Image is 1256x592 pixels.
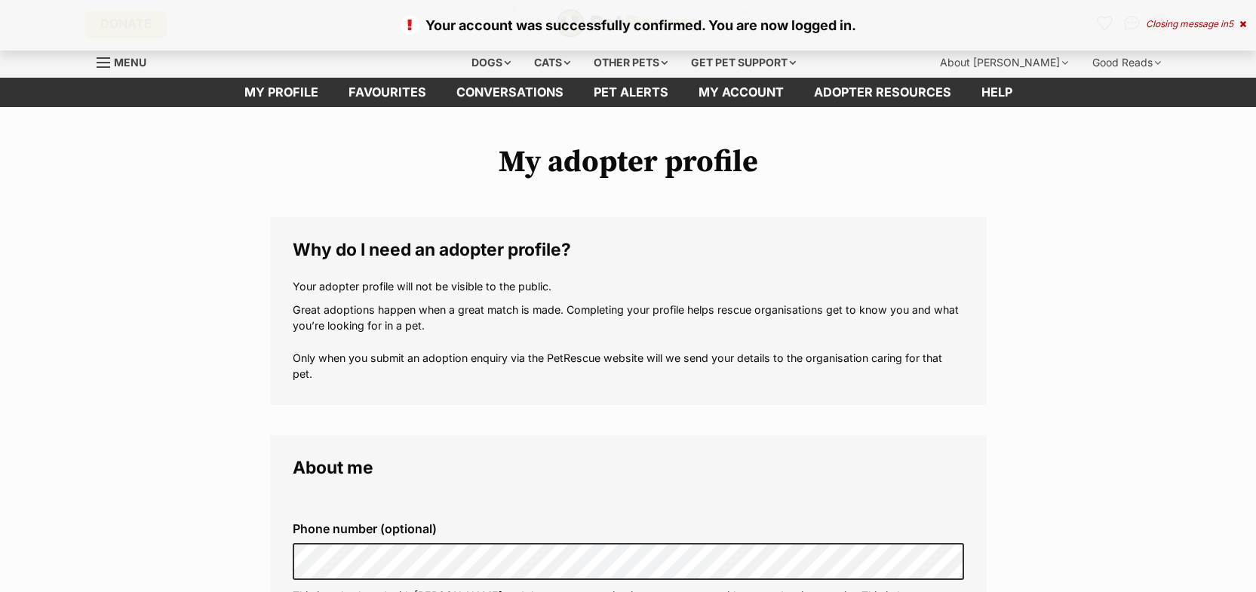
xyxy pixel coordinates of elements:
[270,217,987,405] fieldset: Why do I need an adopter profile?
[966,78,1027,107] a: Help
[333,78,441,107] a: Favourites
[524,48,581,78] div: Cats
[461,48,521,78] div: Dogs
[583,48,678,78] div: Other pets
[293,522,964,535] label: Phone number (optional)
[579,78,683,107] a: Pet alerts
[680,48,806,78] div: Get pet support
[229,78,333,107] a: My profile
[114,56,146,69] span: Menu
[97,48,157,75] a: Menu
[1082,48,1172,78] div: Good Reads
[293,240,964,259] legend: Why do I need an adopter profile?
[441,78,579,107] a: conversations
[270,145,987,179] h1: My adopter profile
[683,78,799,107] a: My account
[799,78,966,107] a: Adopter resources
[929,48,1079,78] div: About [PERSON_NAME]
[293,302,964,382] p: Great adoptions happen when a great match is made. Completing your profile helps rescue organisat...
[293,458,964,477] legend: About me
[293,278,964,294] p: Your adopter profile will not be visible to the public.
